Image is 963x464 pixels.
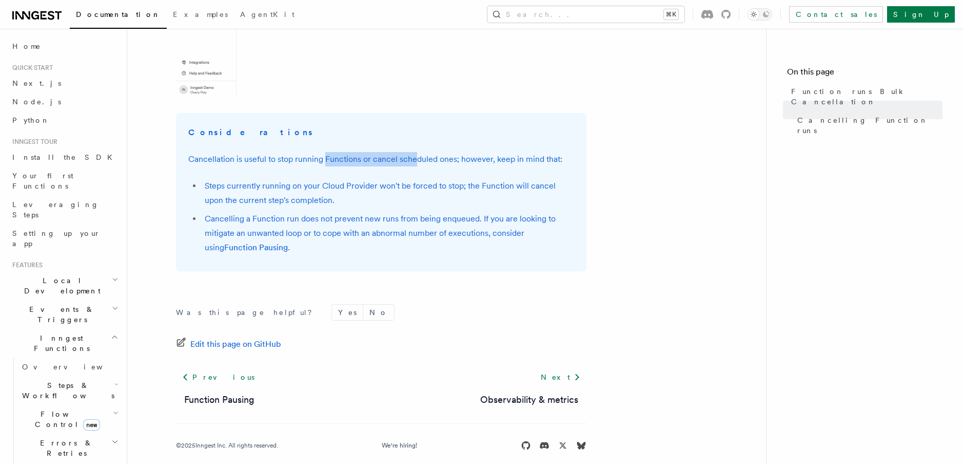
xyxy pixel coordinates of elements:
a: Function runs Bulk Cancellation [787,82,942,111]
a: Node.js [8,92,121,111]
button: No [363,305,394,320]
span: Flow Control [18,409,113,430]
h4: On this page [787,66,942,82]
span: Your first Functions [12,172,73,190]
span: Function runs Bulk Cancellation [791,86,942,107]
span: Node.js [12,98,61,106]
a: Documentation [70,3,167,29]
a: Function Pausing [184,393,254,407]
span: Cancelling Function runs [797,115,942,136]
span: Leveraging Steps [12,200,99,219]
p: Cancellation is useful to stop running Functions or cancel scheduled ones; however, keep in mind ... [188,152,574,166]
p: Was this page helpful? [176,307,319,318]
a: AgentKit [234,3,301,28]
span: Home [12,41,41,51]
strong: Considerations [188,127,314,137]
button: Flow Controlnew [18,405,121,434]
button: Inngest Functions [8,329,121,358]
span: Install the SDK [12,153,119,161]
span: Setting up your app [12,229,101,248]
span: Errors & Retries [18,438,111,458]
button: Local Development [8,271,121,300]
span: Quick start [8,64,53,72]
li: Cancelling a Function run does not prevent new runs from being enqueued. If you are looking to mi... [202,212,574,255]
div: © 2025 Inngest Inc. All rights reserved. [176,441,278,450]
a: Home [8,37,121,55]
span: Edit this page on GitHub [190,337,281,351]
a: Overview [18,358,121,376]
a: Sign Up [887,6,955,23]
a: Previous [176,368,261,386]
span: Inngest tour [8,138,57,146]
a: Observability & metrics [480,393,578,407]
a: Next.js [8,74,121,92]
span: new [83,419,100,431]
a: Leveraging Steps [8,195,121,224]
span: Examples [173,10,228,18]
button: Events & Triggers [8,300,121,329]
button: Toggle dark mode [748,8,772,21]
a: Next [535,368,586,386]
a: Python [8,111,121,129]
span: Inngest Functions [8,333,111,354]
a: Cancelling Function runs [793,111,942,140]
span: Next.js [12,79,61,87]
a: Examples [167,3,234,28]
span: AgentKit [240,10,294,18]
a: Function Pausing [224,243,288,252]
span: Documentation [76,10,161,18]
a: We're hiring! [382,441,417,450]
li: Steps currently running on your Cloud Provider won't be forced to stop; the Function will cancel ... [202,179,574,208]
span: Events & Triggers [8,304,112,325]
button: Steps & Workflows [18,376,121,405]
span: Steps & Workflows [18,380,114,401]
span: Features [8,261,43,269]
a: Install the SDK [8,148,121,166]
a: Setting up your app [8,224,121,253]
a: Your first Functions [8,166,121,195]
span: Python [12,116,50,124]
a: Contact sales [789,6,883,23]
span: Local Development [8,275,112,296]
a: Edit this page on GitHub [176,337,281,351]
button: Search...⌘K [487,6,684,23]
kbd: ⌘K [664,9,678,20]
button: Errors & Retries [18,434,121,462]
span: Overview [22,363,128,371]
button: Yes [332,305,363,320]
